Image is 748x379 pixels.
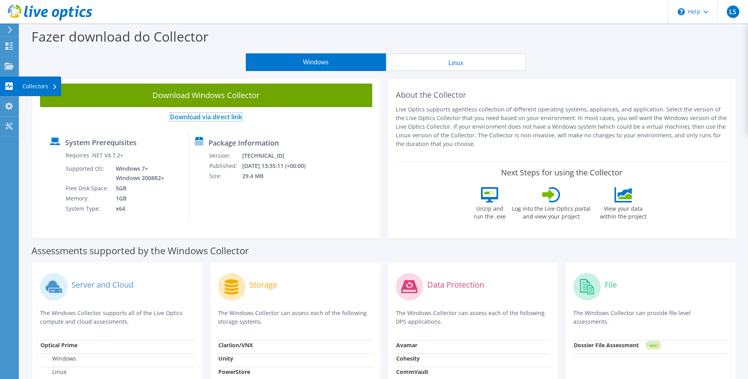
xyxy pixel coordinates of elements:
[110,164,166,183] td: Windows 7+ Windows 2008R2+
[605,281,617,289] label: File
[209,161,242,171] td: Published:
[110,193,166,204] td: 1GB
[218,355,233,362] strong: Unity
[427,281,484,289] label: Data Protection
[65,138,137,146] label: System Prerequisites
[396,368,428,375] strong: CommVault
[71,281,134,289] label: Server and Cloud
[396,341,417,349] strong: Avamar
[65,204,110,214] td: System Type:
[242,171,316,181] td: 29.4 MB
[396,90,728,100] h2: About the Collector
[218,368,250,375] strong: PowerStore
[249,281,277,289] label: Storage
[65,183,110,193] td: Free Disk Space:
[110,204,166,214] td: x64
[512,202,591,220] label: Log into the Live Optics portal and view your project
[242,151,316,161] td: [TECHNICAL_ID]
[40,341,77,349] strong: Optical Prime
[218,341,253,349] strong: Clariion/VNX
[209,151,242,161] td: Version:
[595,202,651,220] label: View your data within the project
[242,161,316,171] td: [DATE] 13:35:11 (+00:00)
[31,247,249,255] label: Assessments supported by the Windows Collector
[170,113,242,121] a: Download via direct link
[18,77,61,96] div: Collectors
[472,202,508,220] label: Unzip and run the .exe
[40,355,76,363] label: Windows
[208,139,279,147] label: Package Information
[209,171,242,181] td: Size:
[386,53,526,71] button: Linux
[218,309,372,326] p: The Windows Collector can assess each of the following storage systems.
[396,105,728,148] p: Live Optics supports agentless collection of different operating systems, appliances, and applica...
[678,8,685,15] svg: \n
[65,193,110,204] td: Memory:
[246,53,386,71] button: Windows
[40,309,194,326] p: The Windows Collector supports all of the Live Optics compute and cloud assessments.
[40,368,66,376] label: Linux
[396,309,550,326] p: The Windows Collector can assess each of the following DPS applications.
[574,341,639,349] strong: Dossier File Assessment
[65,164,110,183] td: Supported OS:
[31,27,208,46] label: Fazer download do Collector
[501,168,622,177] label: Next Steps for using the Collector
[573,309,728,326] p: The Windows Collector can provide file level assessments.
[649,343,657,348] tspan: NEW!
[40,84,372,107] a: Download Windows Collector
[66,151,123,159] label: Requires .NET V4.7.2+
[110,183,166,193] td: 5GB
[727,5,739,18] span: LS
[396,355,420,362] strong: Cohesity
